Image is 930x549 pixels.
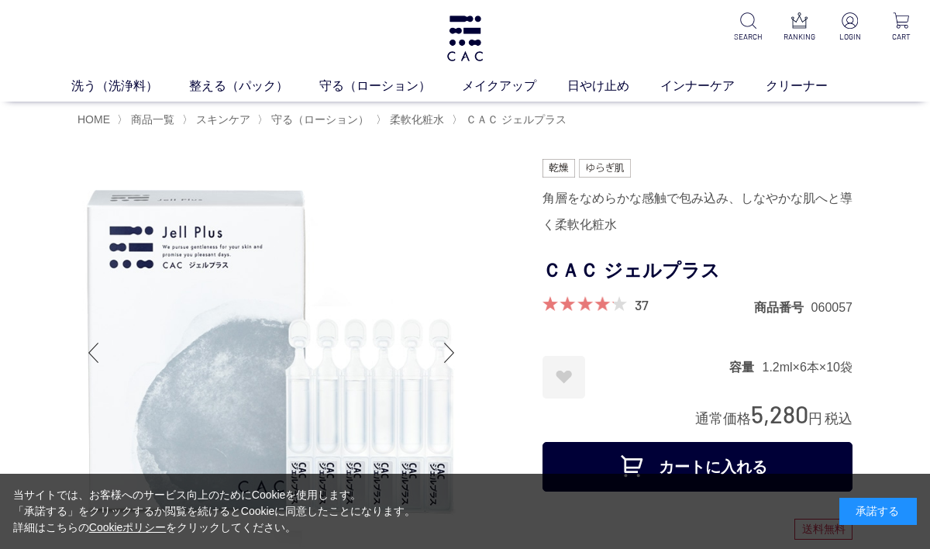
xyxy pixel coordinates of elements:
a: クリーナー [766,77,859,95]
dt: 容量 [729,359,762,375]
li: 〉 [182,112,254,127]
a: 日やけ止め [567,77,660,95]
dt: 商品番号 [754,299,811,316]
p: RANKING [783,31,815,43]
p: SEARCH [732,31,764,43]
a: 柔軟化粧水 [387,113,444,126]
a: 守る（ローション） [268,113,369,126]
div: 角層をなめらかな感触で包み込み、しなやかな肌へと導く柔軟化粧水 [542,185,852,238]
dd: 060057 [811,299,852,316]
a: 37 [635,296,649,313]
li: 〉 [117,112,178,127]
div: 当サイトでは、お客様へのサービス向上のためにCookieを使用します。 「承諾する」をクリックするか閲覧を続けるとCookieに同意したことになります。 詳細はこちらの をクリックしてください。 [13,487,416,536]
a: 洗う（洗浄料） [71,77,189,95]
span: 柔軟化粧水 [390,113,444,126]
dd: 1.2ml×6本×10袋 [762,359,852,375]
button: カートに入れる [542,442,852,492]
span: 円 [808,411,822,426]
a: メイクアップ [462,77,567,95]
li: 〉 [376,112,448,127]
a: 守る（ローション） [319,77,462,95]
div: 承諾する [839,498,917,525]
a: 商品一覧 [128,113,174,126]
a: お気に入りに登録する [542,356,585,399]
li: 〉 [452,112,570,127]
span: 5,280 [751,399,808,428]
span: スキンケア [196,113,250,126]
span: 商品一覧 [131,113,174,126]
img: logo [445,16,485,61]
img: 乾燥 [542,159,575,178]
h1: ＣＡＣ ジェルプラス [542,254,852,288]
img: ＣＡＣ ジェルプラス [77,159,465,547]
p: LOGIN [834,31,866,43]
a: RANKING [783,12,815,43]
a: HOME [77,113,110,126]
a: CART [885,12,918,43]
span: 通常価格 [695,411,751,426]
img: ゆらぎ肌 [579,159,632,178]
a: スキンケア [193,113,250,126]
div: Next slide [434,322,465,384]
a: 整える（パック） [189,77,319,95]
span: 守る（ローション） [271,113,369,126]
a: ＣＡＣ ジェルプラス [463,113,567,126]
a: SEARCH [732,12,764,43]
span: 税込 [825,411,852,426]
a: インナーケア [660,77,766,95]
a: Cookieポリシー [89,521,167,533]
a: LOGIN [834,12,866,43]
span: ＣＡＣ ジェルプラス [466,113,567,126]
div: Previous slide [77,322,108,384]
li: 〉 [257,112,373,127]
p: CART [885,31,918,43]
